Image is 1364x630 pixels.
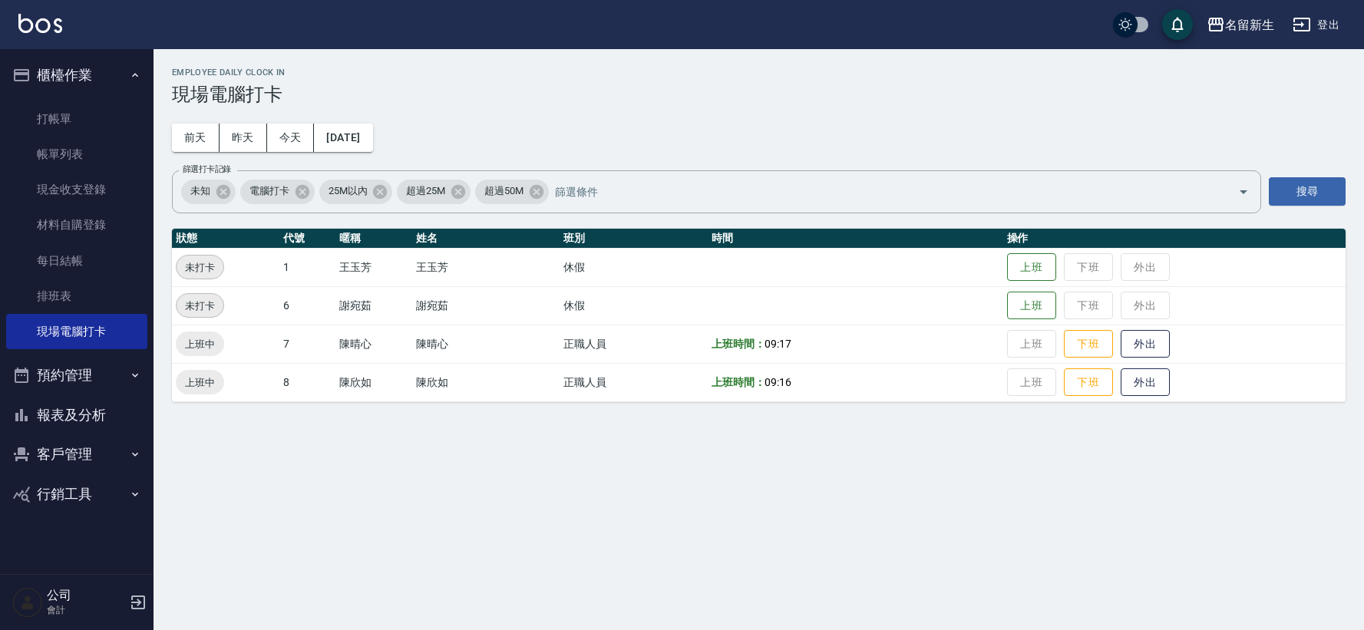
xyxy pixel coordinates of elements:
[560,229,707,249] th: 班別
[1269,177,1346,206] button: 搜尋
[1064,330,1113,358] button: 下班
[172,68,1346,78] h2: Employee Daily Clock In
[240,180,315,204] div: 電腦打卡
[560,286,707,325] td: 休假
[1286,11,1346,39] button: 登出
[6,55,147,95] button: 櫃檯作業
[172,84,1346,105] h3: 現場電腦打卡
[6,314,147,349] a: 現場電腦打卡
[172,229,279,249] th: 狀態
[335,363,412,401] td: 陳欣如
[1007,292,1056,320] button: 上班
[279,286,335,325] td: 6
[708,229,1003,249] th: 時間
[1007,253,1056,282] button: 上班
[412,229,560,249] th: 姓名
[6,172,147,207] a: 現金收支登錄
[267,124,315,152] button: 今天
[1162,9,1193,40] button: save
[6,279,147,314] a: 排班表
[319,180,393,204] div: 25M以內
[1201,9,1280,41] button: 名留新生
[181,180,236,204] div: 未知
[765,376,791,388] span: 09:16
[172,124,220,152] button: 前天
[560,248,707,286] td: 休假
[177,259,223,275] span: 未打卡
[6,137,147,172] a: 帳單列表
[6,101,147,137] a: 打帳單
[6,395,147,435] button: 報表及分析
[475,180,549,204] div: 超過50M
[335,229,412,249] th: 暱稱
[6,474,147,514] button: 行銷工具
[1225,15,1274,35] div: 名留新生
[412,286,560,325] td: 謝宛茹
[18,14,62,33] img: Logo
[412,363,560,401] td: 陳欣如
[475,183,533,199] span: 超過50M
[1231,180,1256,204] button: Open
[560,325,707,363] td: 正職人員
[6,243,147,279] a: 每日結帳
[412,248,560,286] td: 王玉芳
[279,363,335,401] td: 8
[279,325,335,363] td: 7
[765,338,791,350] span: 09:17
[1064,368,1113,397] button: 下班
[47,588,125,603] h5: 公司
[712,338,765,350] b: 上班時間：
[1121,330,1170,358] button: 外出
[176,336,224,352] span: 上班中
[47,603,125,617] p: 會計
[335,286,412,325] td: 謝宛茹
[220,124,267,152] button: 昨天
[12,587,43,618] img: Person
[181,183,220,199] span: 未知
[177,298,223,314] span: 未打卡
[279,229,335,249] th: 代號
[397,183,454,199] span: 超過25M
[335,248,412,286] td: 王玉芳
[335,325,412,363] td: 陳晴心
[314,124,372,152] button: [DATE]
[176,374,224,391] span: 上班中
[6,355,147,395] button: 預約管理
[240,183,299,199] span: 電腦打卡
[1003,229,1346,249] th: 操作
[183,163,231,175] label: 篩選打卡記錄
[6,207,147,242] a: 材料自購登錄
[560,363,707,401] td: 正職人員
[6,434,147,474] button: 客戶管理
[319,183,377,199] span: 25M以內
[279,248,335,286] td: 1
[397,180,471,204] div: 超過25M
[712,376,765,388] b: 上班時間：
[551,178,1211,205] input: 篩選條件
[1121,368,1170,397] button: 外出
[412,325,560,363] td: 陳晴心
